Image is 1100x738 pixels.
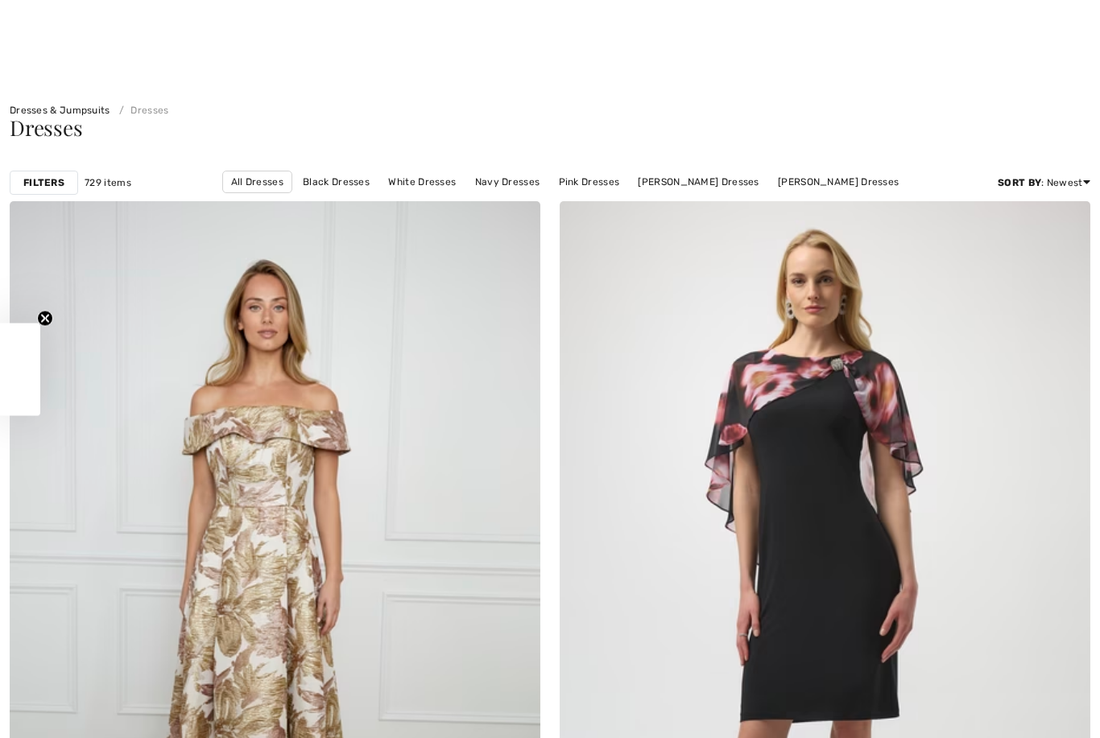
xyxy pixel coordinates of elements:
[467,171,548,192] a: Navy Dresses
[630,171,767,192] a: [PERSON_NAME] Dresses
[551,171,628,192] a: Pink Dresses
[113,105,168,116] a: Dresses
[998,177,1041,188] strong: Sort By
[998,175,1090,190] div: : Newest
[10,105,110,116] a: Dresses & Jumpsuits
[23,175,64,190] strong: Filters
[295,171,378,192] a: Black Dresses
[85,175,131,190] span: 729 items
[770,171,907,192] a: [PERSON_NAME] Dresses
[37,310,53,326] button: Close teaser
[222,171,292,193] a: All Dresses
[564,193,647,214] a: Short Dresses
[10,113,82,142] span: Dresses
[482,193,562,214] a: Long Dresses
[380,171,464,192] a: White Dresses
